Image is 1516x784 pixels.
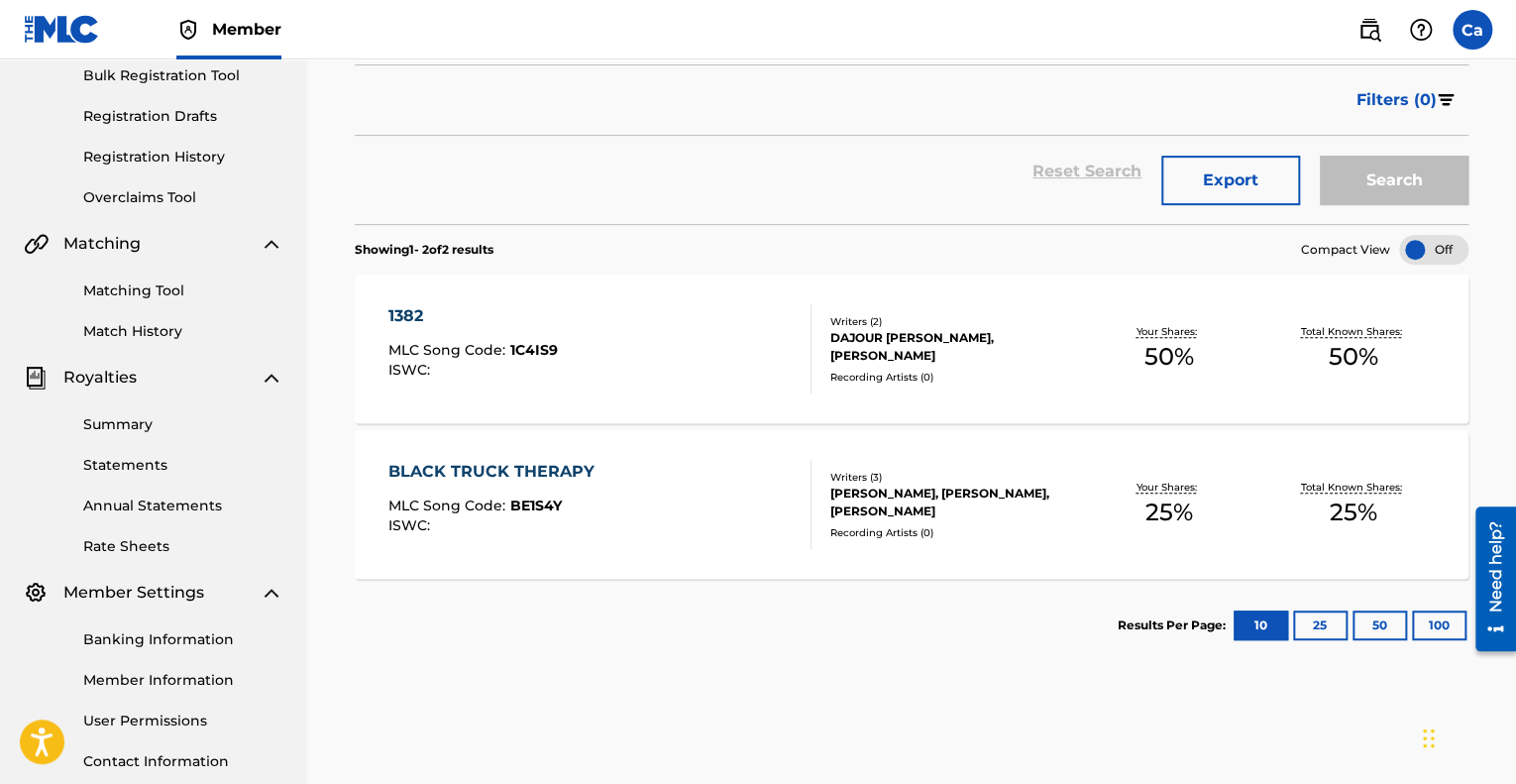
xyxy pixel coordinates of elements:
[83,751,283,772] a: Contact Information
[1301,480,1407,495] p: Total Known Shares:
[388,516,435,534] span: ISWC :
[63,581,204,605] span: Member Settings
[260,232,283,256] img: expand
[83,187,283,208] a: Overclaims Tool
[388,341,510,359] span: MLC Song Code :
[1357,18,1381,42] img: search
[24,581,48,605] img: Member Settings
[510,497,562,514] span: BE1S4Y
[1136,480,1201,495] p: Your Shares:
[83,711,283,731] a: User Permissions
[63,232,141,256] span: Matching
[355,430,1468,579] a: BLACK TRUCK THERAPYMLC Song Code:BE1S4YISWC:Writers (3)[PERSON_NAME], [PERSON_NAME], [PERSON_NAME...
[24,366,48,390] img: Royalties
[83,280,283,301] a: Matching Tool
[510,341,558,359] span: 1C4IS9
[1330,495,1377,530] span: 25 %
[1293,611,1348,640] button: 25
[355,241,493,259] p: Showing 1 - 2 of 2 results
[830,329,1076,365] div: DAJOUR [PERSON_NAME], [PERSON_NAME]
[1353,611,1407,640] button: 50
[176,18,200,42] img: Top Rightsholder
[24,15,100,44] img: MLC Logo
[1350,10,1389,50] a: Public Search
[83,536,283,557] a: Rate Sheets
[830,470,1076,485] div: Writers ( 3 )
[1136,324,1201,339] p: Your Shares:
[83,455,283,476] a: Statements
[83,65,283,86] a: Bulk Registration Tool
[63,366,137,390] span: Royalties
[1417,689,1516,784] iframe: Chat Widget
[83,106,283,127] a: Registration Drafts
[1301,324,1407,339] p: Total Known Shares:
[83,147,283,168] a: Registration History
[260,581,283,605] img: expand
[83,414,283,435] a: Summary
[260,366,283,390] img: expand
[830,525,1076,540] div: Recording Artists ( 0 )
[830,314,1076,329] div: Writers ( 2 )
[83,321,283,342] a: Match History
[1423,709,1435,768] div: Drag
[1161,156,1300,205] button: Export
[1453,10,1492,50] div: User Menu
[83,670,283,691] a: Member Information
[388,361,435,379] span: ISWC :
[83,629,283,650] a: Banking Information
[388,497,510,514] span: MLC Song Code :
[1438,94,1455,106] img: filter
[83,496,283,516] a: Annual Statements
[1345,75,1468,125] button: Filters (0)
[1118,616,1231,634] p: Results Per Page:
[24,232,49,256] img: Matching
[355,275,1468,423] a: 1382MLC Song Code:1C4IS9ISWC:Writers (2)DAJOUR [PERSON_NAME], [PERSON_NAME]Recording Artists (0)Y...
[1412,611,1466,640] button: 100
[1301,241,1390,259] span: Compact View
[1356,88,1437,112] span: Filters ( 0 )
[830,485,1076,520] div: [PERSON_NAME], [PERSON_NAME], [PERSON_NAME]
[212,18,281,41] span: Member
[1409,18,1433,42] img: help
[1461,499,1516,658] iframe: Resource Center
[1329,339,1378,375] span: 50 %
[830,370,1076,385] div: Recording Artists ( 0 )
[1234,611,1288,640] button: 10
[388,304,558,328] div: 1382
[1401,10,1441,50] div: Help
[1144,495,1192,530] span: 25 %
[1143,339,1193,375] span: 50 %
[388,460,604,484] div: BLACK TRUCK THERAPY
